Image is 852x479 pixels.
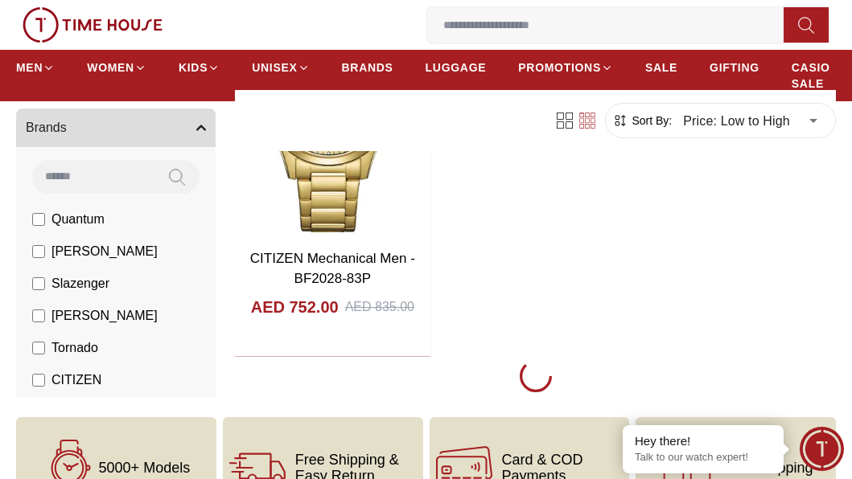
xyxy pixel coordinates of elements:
span: UNISEX [252,59,297,76]
h4: AED 752.00 [251,296,339,318]
a: CITIZEN Mechanical Men - BF2028-83P [250,251,415,287]
div: AED 835.00 [345,297,414,317]
a: SALE [645,53,677,82]
div: Hey there! [635,433,772,449]
span: 5000+ Models [99,460,191,476]
input: CITIZEN [32,374,45,387]
p: Talk to our watch expert! [635,451,772,465]
button: Brands [16,108,216,147]
input: Quantum [32,213,45,226]
input: [PERSON_NAME] [32,309,45,322]
span: Sort By: [628,113,672,129]
div: Price: Low to High [672,98,829,143]
span: KIDS [179,59,208,76]
a: BRANDS [342,53,393,82]
a: LUGGAGE [426,53,487,82]
span: SALE [645,59,677,76]
span: CITIZEN [51,371,101,390]
span: MEN [16,59,43,76]
span: WOMEN [87,59,134,76]
img: ... [23,7,163,43]
button: Sort By: [612,113,672,129]
a: WOMEN [87,53,146,82]
span: Brands [26,118,67,137]
span: Slazenger [51,274,109,293]
a: CASIO SALE [792,53,836,98]
span: [PERSON_NAME] [51,242,158,261]
input: [PERSON_NAME] [32,245,45,258]
span: CASIO SALE [792,59,836,92]
span: BRANDS [342,59,393,76]
span: [PERSON_NAME] [51,306,158,325]
a: KIDS [179,53,220,82]
input: Tornado [32,342,45,354]
span: LUGGAGE [426,59,487,76]
span: Tornado [51,338,98,358]
div: Chat Widget [800,427,844,471]
a: UNISEX [252,53,309,82]
span: GIFTING [710,59,759,76]
a: PROMOTIONS [518,53,613,82]
span: PROMOTIONS [518,59,601,76]
a: MEN [16,53,55,82]
a: GIFTING [710,53,759,82]
input: Slazenger [32,277,45,290]
span: Quantum [51,210,105,229]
